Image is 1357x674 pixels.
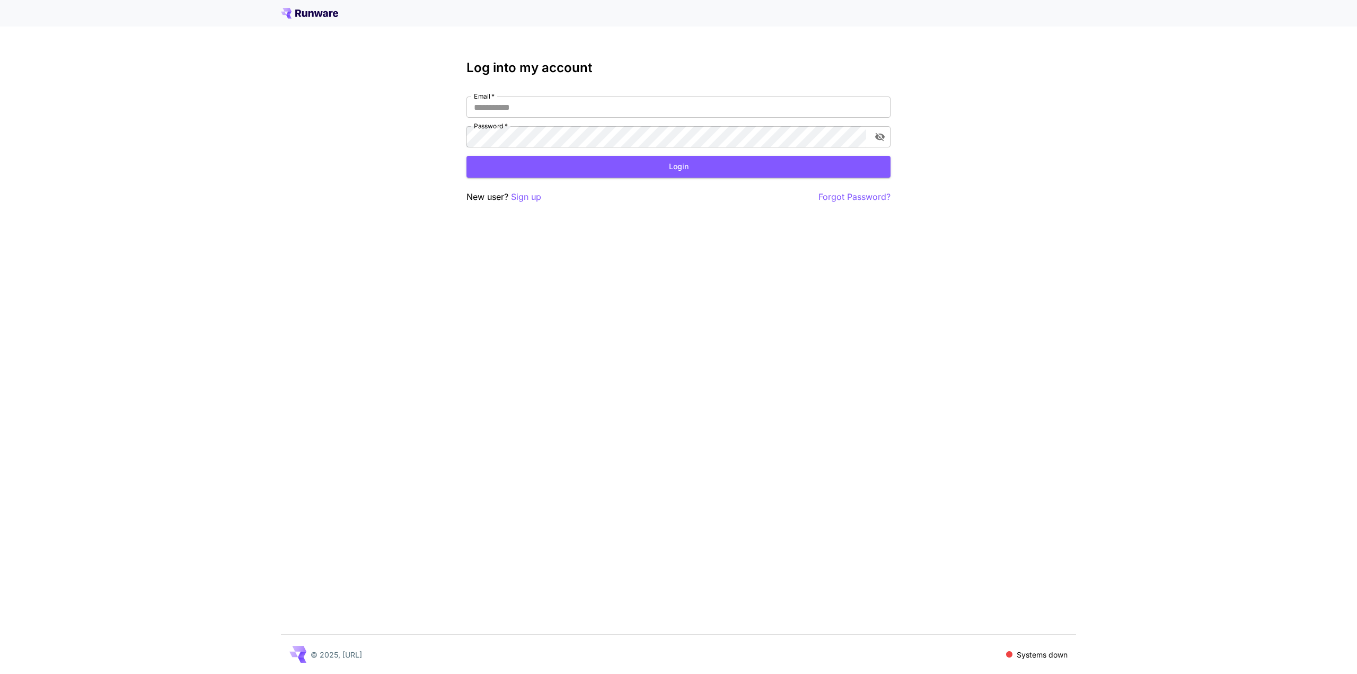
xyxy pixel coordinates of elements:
[466,60,891,75] h3: Log into my account
[511,190,541,204] button: Sign up
[818,190,891,204] button: Forgot Password?
[466,190,541,204] p: New user?
[311,649,362,660] p: © 2025, [URL]
[1017,649,1068,660] p: Systems down
[870,127,889,146] button: toggle password visibility
[474,92,495,101] label: Email
[474,121,508,130] label: Password
[466,156,891,178] button: Login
